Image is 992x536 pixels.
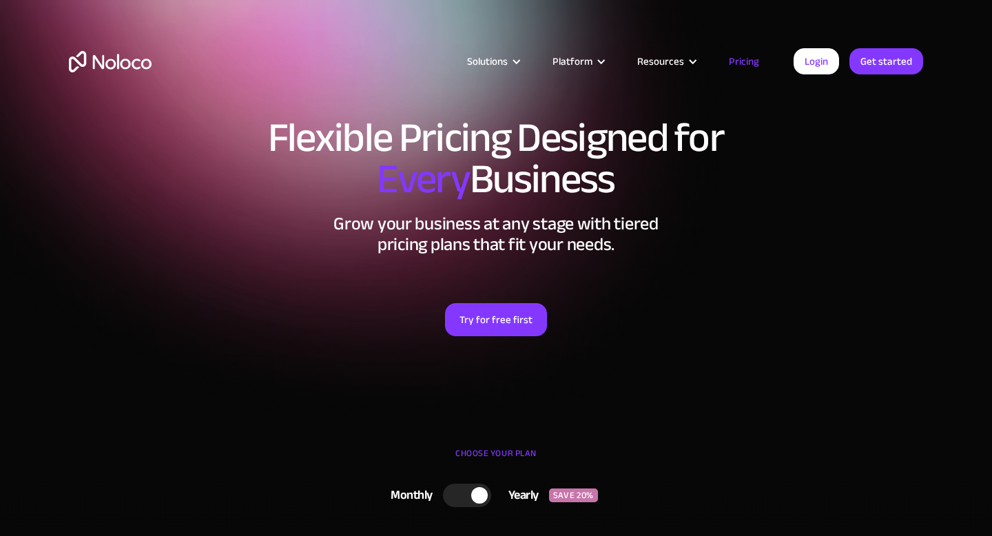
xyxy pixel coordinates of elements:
[69,51,152,72] a: home
[450,52,535,70] div: Solutions
[467,52,508,70] div: Solutions
[491,485,549,506] div: Yearly
[445,303,547,336] a: Try for free first
[712,52,776,70] a: Pricing
[552,52,592,70] div: Platform
[637,52,684,70] div: Resources
[377,141,470,218] span: Every
[849,48,923,74] a: Get started
[69,117,923,200] h1: Flexible Pricing Designed for Business
[69,214,923,255] h2: Grow your business at any stage with tiered pricing plans that fit your needs.
[794,48,839,74] a: Login
[535,52,620,70] div: Platform
[69,443,923,477] div: CHOOSE YOUR PLAN
[373,485,443,506] div: Monthly
[549,488,598,502] div: SAVE 20%
[620,52,712,70] div: Resources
